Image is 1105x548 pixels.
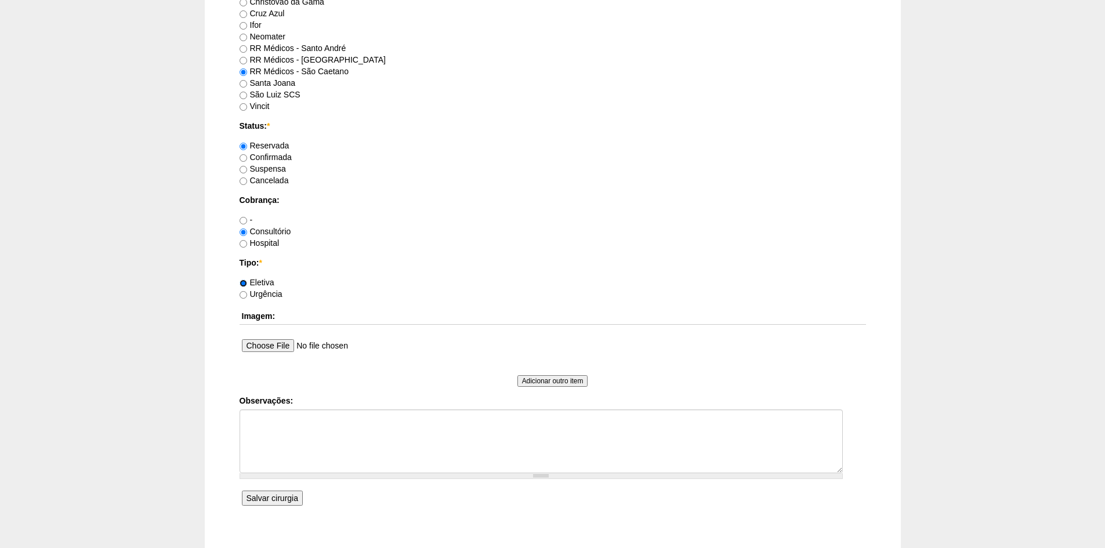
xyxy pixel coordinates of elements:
[240,289,282,299] label: Urgência
[240,280,247,287] input: Eletiva
[240,238,280,248] label: Hospital
[240,22,247,30] input: Ifor
[240,80,247,88] input: Santa Joana
[517,375,588,387] input: Adicionar outro item
[240,78,296,88] label: Santa Joana
[240,68,247,76] input: RR Médicos - São Caetano
[240,32,285,41] label: Neomater
[240,45,247,53] input: RR Médicos - Santo André
[240,217,247,224] input: -
[240,194,866,206] label: Cobrança:
[240,34,247,41] input: Neomater
[240,291,247,299] input: Urgência
[240,395,866,407] label: Observações:
[267,121,270,130] span: Este campo é obrigatório.
[240,215,253,224] label: -
[240,10,247,18] input: Cruz Azul
[240,308,866,325] th: Imagem:
[240,228,247,236] input: Consultório
[259,258,262,267] span: Este campo é obrigatório.
[240,120,866,132] label: Status:
[240,92,247,99] input: São Luiz SCS
[240,240,247,248] input: Hospital
[240,141,289,150] label: Reservada
[240,164,286,173] label: Suspensa
[240,9,285,18] label: Cruz Azul
[240,90,300,99] label: São Luiz SCS
[240,57,247,64] input: RR Médicos - [GEOGRAPHIC_DATA]
[240,153,292,162] label: Confirmada
[240,166,247,173] input: Suspensa
[240,55,386,64] label: RR Médicos - [GEOGRAPHIC_DATA]
[240,176,289,185] label: Cancelada
[240,227,291,236] label: Consultório
[240,278,274,287] label: Eletiva
[240,20,262,30] label: Ifor
[242,491,303,506] input: Salvar cirurgia
[240,43,346,53] label: RR Médicos - Santo André
[240,101,270,111] label: Vincit
[240,257,866,268] label: Tipo:
[240,103,247,111] input: Vincit
[240,154,247,162] input: Confirmada
[240,143,247,150] input: Reservada
[240,177,247,185] input: Cancelada
[240,67,349,76] label: RR Médicos - São Caetano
